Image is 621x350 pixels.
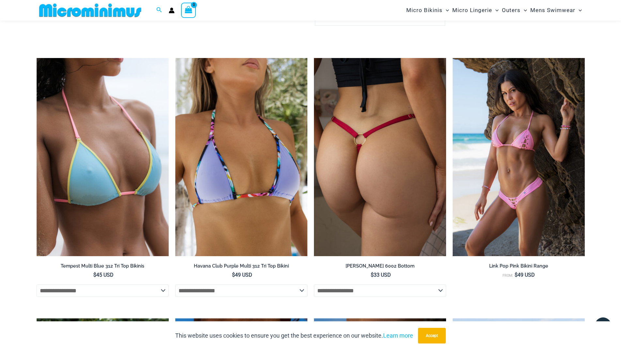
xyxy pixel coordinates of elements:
[451,2,500,19] a: Micro LingerieMenu ToggleMenu Toggle
[452,2,492,19] span: Micro Lingerie
[515,272,518,278] span: $
[93,272,114,278] bdi: 45 USD
[530,2,575,19] span: Mens Swimwear
[500,2,529,19] a: OutersMenu ToggleMenu Toggle
[492,2,499,19] span: Menu Toggle
[314,58,446,256] a: Carla Red 6002 Bottom 05Carla Red 6002 Bottom 03Carla Red 6002 Bottom 03
[169,7,175,13] a: Account icon link
[520,2,527,19] span: Menu Toggle
[156,6,162,14] a: Search icon link
[93,272,96,278] span: $
[371,272,391,278] bdi: 33 USD
[175,58,307,256] img: Havana Club Purple Multi 312 Top 01
[37,263,169,269] h2: Tempest Multi Blue 312 Tri Top Bikinis
[37,3,144,18] img: MM SHOP LOGO FLAT
[418,328,446,343] button: Accept
[37,58,169,256] img: Tempest Multi Blue 312 Top 01
[37,58,169,256] a: Tempest Multi Blue 312 Top 01Tempest Multi Blue 312 Top 456 Bottom 05Tempest Multi Blue 312 Top 4...
[314,58,446,256] img: Carla Red 6002 Bottom 03
[314,263,446,269] h2: [PERSON_NAME] 6002 Bottom
[175,331,413,341] p: This website uses cookies to ensure you get the best experience on our website.
[232,272,252,278] bdi: 49 USD
[405,2,451,19] a: Micro BikinisMenu ToggleMenu Toggle
[575,2,582,19] span: Menu Toggle
[37,263,169,271] a: Tempest Multi Blue 312 Tri Top Bikinis
[181,3,196,18] a: View Shopping Cart, empty
[529,2,583,19] a: Mens SwimwearMenu ToggleMenu Toggle
[175,263,307,269] h2: Havana Club Purple Multi 312 Tri Top Bikini
[453,263,585,269] h2: Link Pop Pink Bikini Range
[406,2,442,19] span: Micro Bikinis
[175,263,307,271] a: Havana Club Purple Multi 312 Tri Top Bikini
[371,272,374,278] span: $
[442,2,449,19] span: Menu Toggle
[453,58,585,256] a: Link Pop Pink 3070 Top 4955 Bottom 01Link Pop Pink 3070 Top 4955 Bottom 02Link Pop Pink 3070 Top ...
[383,332,413,339] a: Learn more
[502,2,520,19] span: Outers
[453,58,585,256] img: Link Pop Pink 3070 Top 4955 Bottom 01
[515,272,535,278] bdi: 49 USD
[404,1,585,20] nav: Site Navigation
[453,263,585,271] a: Link Pop Pink Bikini Range
[314,263,446,271] a: [PERSON_NAME] 6002 Bottom
[503,273,513,278] span: From:
[232,272,235,278] span: $
[175,58,307,256] a: Havana Club Purple Multi 312 Top 01Havana Club Purple Multi 312 Top 451 Bottom 03Havana Club Purp...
